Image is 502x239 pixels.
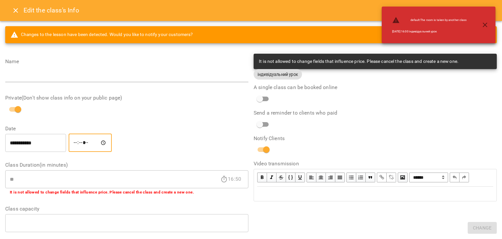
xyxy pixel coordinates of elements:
[5,162,248,168] label: Class Duration(in minutes)
[356,173,366,182] button: OL
[254,187,496,201] div: Edit text
[254,110,497,116] label: Send a reminder to clients who paid
[398,173,408,182] button: Image
[450,173,460,182] button: Undo
[254,85,497,90] label: A single class can be booked online
[24,5,79,15] h6: Edit the class's Info
[387,173,396,182] button: Remove Link
[8,3,24,18] button: Close
[377,173,387,182] button: Link
[366,173,375,182] button: Blockquote
[254,161,497,166] label: Video transmission
[10,190,194,194] b: It is not allowed to change fields that influence price. Please cancel the class and create a new...
[460,173,469,182] button: Redo
[257,173,267,182] button: Bold
[254,136,497,141] label: Notify Clients
[5,95,248,101] label: Private(Don't show class info on your public page)
[326,173,335,182] button: Align Right
[346,173,356,182] button: UL
[286,173,295,182] button: Monospace
[387,14,472,27] li: default : The room is taken by another class
[5,126,248,131] label: Date
[276,173,286,182] button: Strikethrough
[316,173,326,182] button: Align Center
[5,59,248,64] label: Name
[387,27,472,36] li: [DATE] 16:00 індивідуальний урок
[254,71,302,78] span: індивідуальний урок
[307,173,316,182] button: Align Left
[267,173,276,182] button: Italic
[5,206,248,211] label: Class capacity
[335,173,345,182] button: Align Justify
[295,173,305,182] button: Underline
[409,173,448,182] span: Normal
[409,173,448,182] select: Block type
[10,31,193,39] span: Changes to the lesson have been detected. Would you like to notify your customers?
[259,56,459,67] div: It is not allowed to change fields that influence price. Please cancel the class and create a new...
